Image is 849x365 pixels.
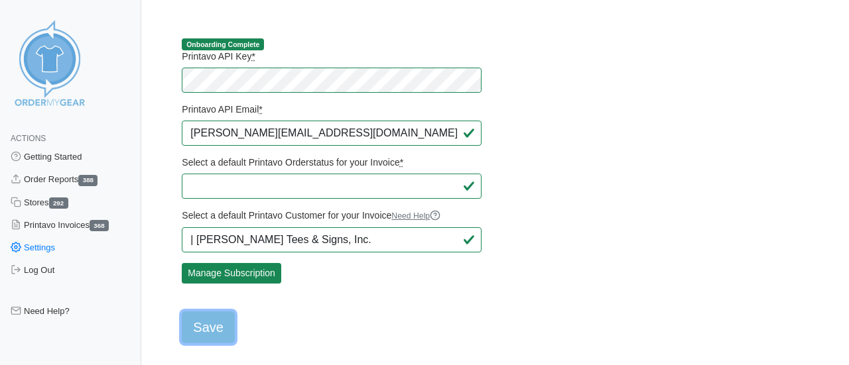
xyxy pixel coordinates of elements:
span: 368 [90,220,109,231]
abbr: required [259,104,262,115]
label: Printavo API Email [182,103,482,115]
span: Actions [11,134,46,143]
input: Type at least 4 characters [182,227,482,252]
span: 388 [78,175,98,186]
span: 292 [49,197,68,209]
label: Select a default Printavo Orderstatus for your Invoice [182,156,482,168]
a: Manage Subscription [182,263,281,284]
abbr: required [251,51,255,62]
label: Printavo API Key [182,50,482,62]
label: Select a default Printavo Customer for your Invoice [182,209,482,222]
span: Onboarding Complete [182,38,264,50]
a: Need Help [391,211,440,221]
abbr: required [400,157,403,168]
input: Save [182,311,235,343]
